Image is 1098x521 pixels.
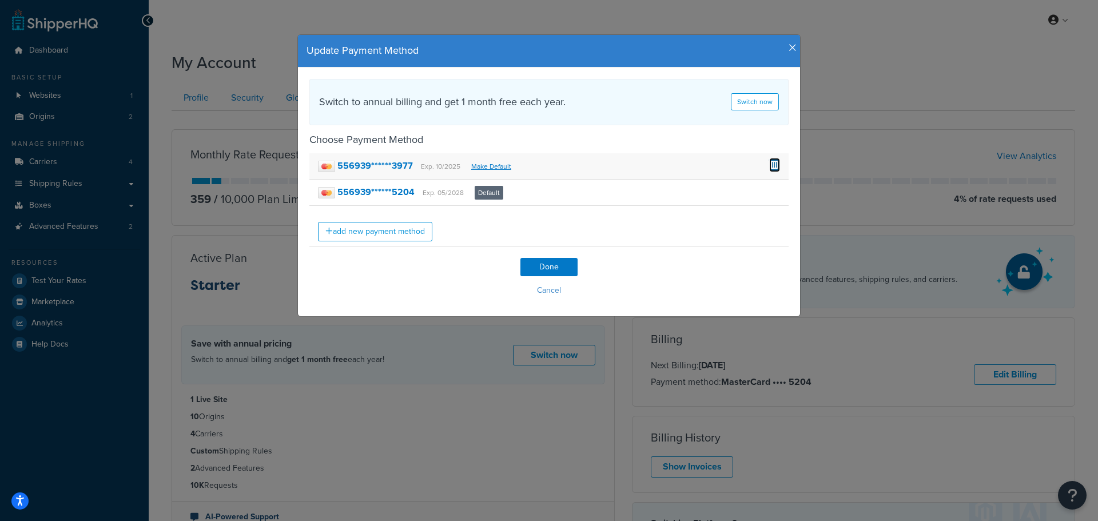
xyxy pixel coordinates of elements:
img: mastercard.png [318,187,335,198]
input: Done [520,258,578,276]
small: Exp. 10/2025 [421,161,460,172]
h4: Choose Payment Method [309,132,789,148]
small: Exp. 05/2028 [423,188,464,198]
button: Cancel [309,282,789,299]
a: add new payment method [318,222,432,241]
h4: Switch to annual billing and get 1 month free each year. [319,94,566,110]
a: Make Default [471,161,511,172]
h4: Update Payment Method [307,43,791,58]
a: Switch now [731,93,779,110]
img: mastercard.png [318,161,335,172]
span: Default [475,186,503,200]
